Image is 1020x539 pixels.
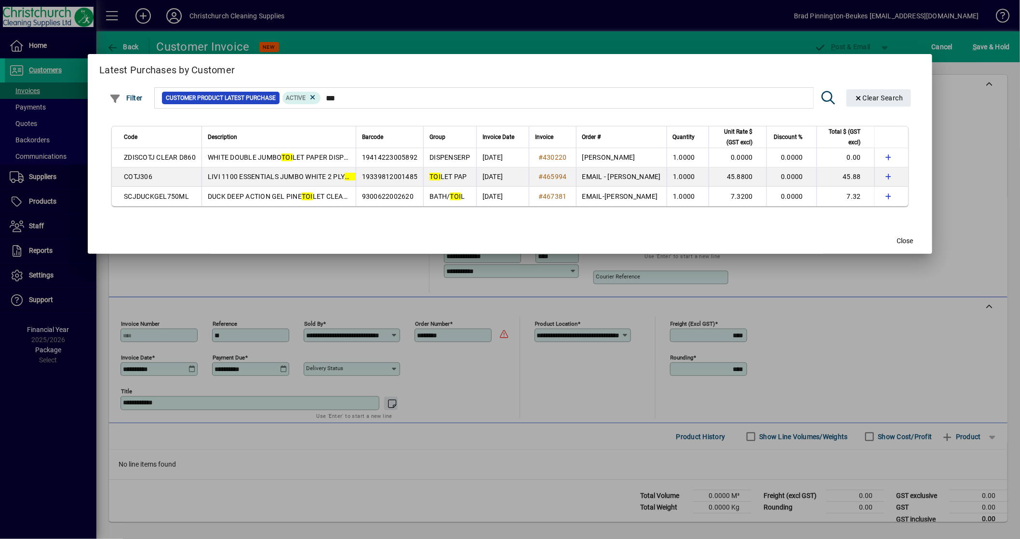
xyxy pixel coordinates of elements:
td: EMAIL - [PERSON_NAME] [576,167,667,187]
span: Description [208,132,237,142]
td: [DATE] [476,148,529,167]
span: LET PAP [429,173,467,180]
span: # [538,193,543,200]
td: 45.88 [817,167,874,187]
span: DISPENSERP [429,153,470,161]
button: Clear [846,89,911,107]
span: Invoice [535,132,553,142]
td: 7.3200 [709,187,766,206]
span: 430220 [543,153,567,161]
div: Description [208,132,350,142]
mat-chip: Product Activation Status: Active [282,92,321,104]
span: Order # [582,132,601,142]
td: 1.0000 [667,167,709,187]
div: Invoice [535,132,570,142]
span: Filter [109,94,143,102]
span: WHITE DOUBLE JUMBO LET PAPER DISPENSER FOL - D860 (TR:1100) [208,153,434,161]
span: Invoice Date [483,132,514,142]
td: 45.8800 [709,167,766,187]
span: COTJ306 [124,173,152,180]
span: Total $ (GST excl) [823,126,861,148]
button: Filter [107,89,145,107]
td: 0.0000 [766,148,817,167]
span: 19339812001485 [362,173,418,180]
span: Clear Search [854,94,903,102]
span: DUCK DEEP ACTION GEL PINE LET CLEANER 750ML (MPI C32) [208,193,413,200]
span: Group [429,132,445,142]
div: Code [124,132,196,142]
span: Barcode [362,132,383,142]
td: 0.0000 [766,167,817,187]
span: ZDISCOTJ CLEAR D860 [124,153,196,161]
span: BATH/ L [429,193,465,200]
td: EMAIL-[PERSON_NAME] [576,187,667,206]
span: 467381 [543,193,567,200]
span: Customer Product Latest Purchase [166,93,276,103]
td: 0.0000 [709,148,766,167]
span: Discount % [774,132,803,142]
td: 1.0000 [667,187,709,206]
div: Group [429,132,470,142]
em: TOI [429,173,441,180]
div: Unit Rate $ (GST excl) [715,126,762,148]
em: TOI [345,173,356,180]
a: #467381 [535,191,570,202]
td: [DATE] [476,187,529,206]
td: 7.32 [817,187,874,206]
a: #465994 [535,171,570,182]
span: Unit Rate $ (GST excl) [715,126,753,148]
span: Quantity [673,132,695,142]
span: 465994 [543,173,567,180]
td: [DATE] [476,167,529,187]
span: SCJDUCKGEL750ML [124,193,189,200]
div: Order # [582,132,661,142]
div: Discount % [773,132,812,142]
td: [PERSON_NAME] [576,148,667,167]
em: TOI [450,193,461,200]
span: LIVI 1100 ESSENTIALS JUMBO WHITE 2 PLY LET ROLLS 300M X 9.5CM X 8S [208,173,454,180]
span: Close [897,236,913,246]
em: TOI [282,153,293,161]
h2: Latest Purchases by Customer [88,54,932,82]
div: Invoice Date [483,132,523,142]
span: # [538,153,543,161]
div: Total $ (GST excl) [823,126,870,148]
td: 0.0000 [766,187,817,206]
span: 9300622002620 [362,193,414,200]
span: Code [124,132,137,142]
td: 0.00 [817,148,874,167]
span: 19414223005892 [362,153,418,161]
em: TOI [302,193,313,200]
td: 1.0000 [667,148,709,167]
div: Quantity [673,132,704,142]
a: #430220 [535,152,570,163]
span: Active [286,95,306,101]
div: Barcode [362,132,418,142]
span: # [538,173,543,180]
button: Close [890,233,921,250]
